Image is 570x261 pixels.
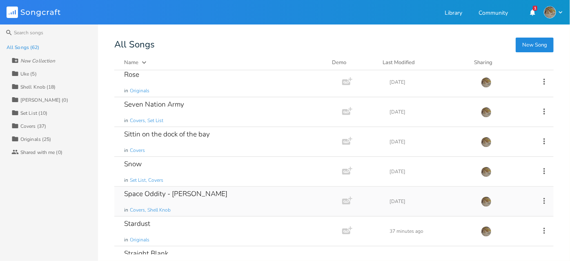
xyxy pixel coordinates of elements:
[481,226,492,237] img: dustindegase
[332,58,373,67] div: Demo
[124,177,128,184] span: in
[481,77,492,88] img: dustindegase
[383,58,464,67] button: Last Modified
[124,59,138,66] div: Name
[130,147,145,154] span: Covers
[124,131,210,138] div: Sittin on the dock of the bay
[390,199,471,204] div: [DATE]
[20,58,55,63] div: New Collection
[390,80,471,85] div: [DATE]
[130,236,149,243] span: Originals
[20,71,37,76] div: Uke (5)
[124,190,227,197] div: Space Oddity - [PERSON_NAME]
[124,147,128,154] span: in
[20,150,62,155] div: Shared with me (0)
[481,137,492,147] img: dustindegase
[124,236,128,243] span: in
[124,58,322,67] button: Name
[445,10,462,17] a: Library
[383,59,415,66] div: Last Modified
[481,196,492,207] img: dustindegase
[516,38,554,52] button: New Song
[544,6,556,18] img: dustindegase
[20,85,56,89] div: Shell Knob (18)
[130,207,171,214] span: Covers, Shell Knob
[130,87,149,94] span: Originals
[20,124,46,129] div: Covers (37)
[124,250,168,257] div: Straight Blank
[124,71,139,78] div: Rose
[390,139,471,144] div: [DATE]
[524,5,541,20] button: 1
[124,87,128,94] span: in
[390,169,471,174] div: [DATE]
[130,117,163,124] span: Covers, Set List
[20,111,47,116] div: Set List (10)
[7,45,39,50] div: All Songs (62)
[390,109,471,114] div: [DATE]
[533,6,537,11] div: 1
[390,229,471,234] div: 37 minutes ago
[20,137,51,142] div: Originals (25)
[124,220,150,227] div: Stardust
[124,161,142,167] div: Snow
[130,177,163,184] span: Set List, Covers
[481,167,492,177] img: dustindegase
[474,58,523,67] div: Sharing
[114,41,554,49] div: All Songs
[124,101,184,108] div: Seven Nation Army
[124,207,128,214] span: in
[481,107,492,118] img: dustindegase
[20,98,68,103] div: [PERSON_NAME] (0)
[479,10,508,17] a: Community
[124,117,128,124] span: in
